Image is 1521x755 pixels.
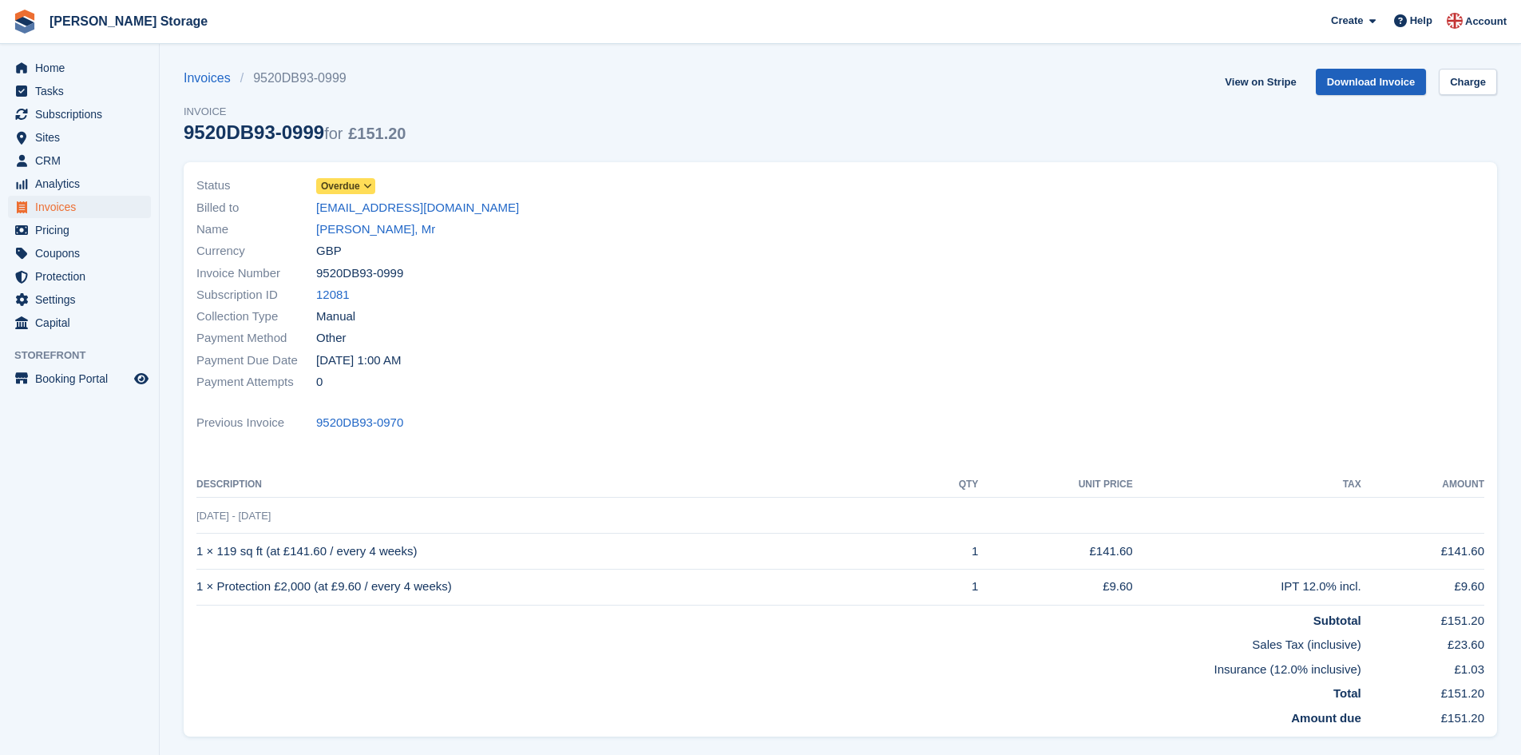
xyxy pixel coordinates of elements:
[1331,13,1363,29] span: Create
[8,368,151,390] a: menu
[316,373,323,391] span: 0
[1133,472,1361,498] th: Tax
[1316,69,1427,95] a: Download Invoice
[196,199,316,217] span: Billed to
[196,534,922,570] td: 1 × 119 sq ft (at £141.60 / every 4 weeks)
[35,219,131,241] span: Pricing
[1361,472,1484,498] th: Amount
[1361,630,1484,654] td: £23.60
[196,242,316,260] span: Currency
[196,352,316,370] span: Payment Due Date
[1291,711,1361,725] strong: Amount due
[196,264,316,283] span: Invoice Number
[8,196,151,218] a: menu
[1465,14,1507,30] span: Account
[316,199,519,217] a: [EMAIL_ADDRESS][DOMAIN_NAME]
[1361,678,1484,703] td: £151.20
[1410,13,1432,29] span: Help
[922,569,978,605] td: 1
[316,264,403,283] span: 9520DB93-0999
[35,173,131,195] span: Analytics
[43,8,214,34] a: [PERSON_NAME] Storage
[184,69,406,88] nav: breadcrumbs
[196,308,316,326] span: Collection Type
[8,103,151,125] a: menu
[8,57,151,79] a: menu
[14,348,159,364] span: Storefront
[35,80,131,102] span: Tasks
[1447,13,1463,29] img: John Baker
[35,265,131,288] span: Protection
[1439,69,1497,95] a: Charge
[35,312,131,334] span: Capital
[348,125,406,142] span: £151.20
[978,534,1132,570] td: £141.60
[1313,614,1361,627] strong: Subtotal
[8,265,151,288] a: menu
[316,242,342,260] span: GBP
[922,534,978,570] td: 1
[196,414,316,432] span: Previous Invoice
[922,472,978,498] th: QTY
[8,288,151,311] a: menu
[196,221,316,239] span: Name
[184,121,406,143] div: 9520DB93-0999
[35,57,131,79] span: Home
[13,10,37,34] img: stora-icon-8386f47178a22dfd0bd8f6a31ec36ba5ce8667c1dd55bd0f319d3a0aa187defe.svg
[316,177,375,195] a: Overdue
[1133,578,1361,596] div: IPT 12.0% incl.
[321,179,360,193] span: Overdue
[196,373,316,391] span: Payment Attempts
[35,149,131,172] span: CRM
[316,308,355,326] span: Manual
[1361,534,1484,570] td: £141.60
[196,177,316,195] span: Status
[1361,703,1484,728] td: £151.20
[1333,686,1361,700] strong: Total
[196,510,271,522] span: [DATE] - [DATE]
[8,149,151,172] a: menu
[8,219,151,241] a: menu
[316,352,401,370] time: 2025-09-22 00:00:00 UTC
[1361,605,1484,630] td: £151.20
[1361,654,1484,679] td: £1.03
[184,69,240,88] a: Invoices
[196,472,922,498] th: Description
[35,103,131,125] span: Subscriptions
[196,569,922,605] td: 1 × Protection £2,000 (at £9.60 / every 4 weeks)
[35,242,131,264] span: Coupons
[35,368,131,390] span: Booking Portal
[8,312,151,334] a: menu
[196,329,316,348] span: Payment Method
[8,173,151,195] a: menu
[35,126,131,149] span: Sites
[1361,569,1484,605] td: £9.60
[35,288,131,311] span: Settings
[316,286,350,304] a: 12081
[196,630,1361,654] td: Sales Tax (inclusive)
[8,80,151,102] a: menu
[978,472,1132,498] th: Unit Price
[8,126,151,149] a: menu
[196,286,316,304] span: Subscription ID
[35,196,131,218] span: Invoices
[1218,69,1302,95] a: View on Stripe
[196,654,1361,679] td: Insurance (12.0% inclusive)
[132,369,151,388] a: Preview store
[8,242,151,264] a: menu
[184,104,406,120] span: Invoice
[324,125,343,142] span: for
[316,414,403,432] a: 9520DB93-0970
[316,329,347,348] span: Other
[978,569,1132,605] td: £9.60
[316,221,435,239] a: [PERSON_NAME], Mr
